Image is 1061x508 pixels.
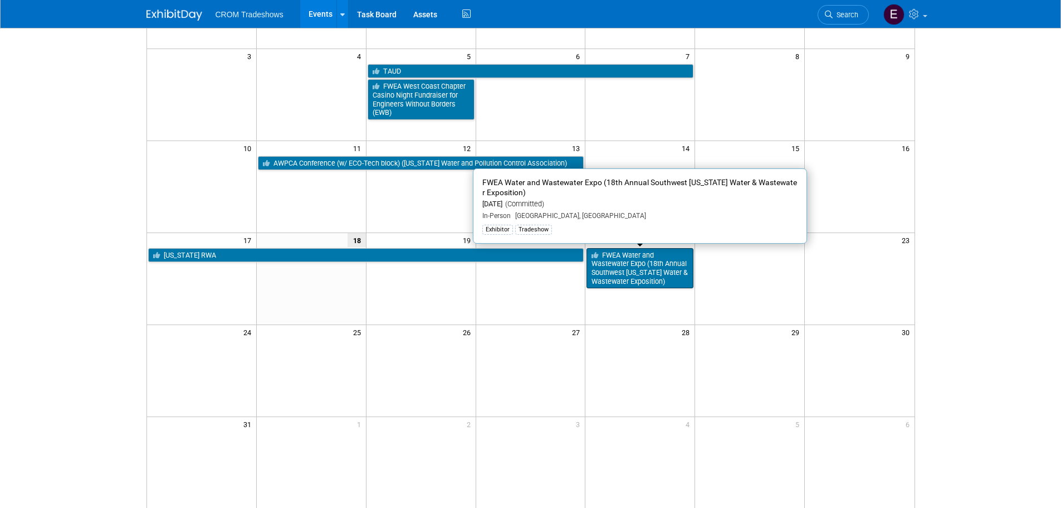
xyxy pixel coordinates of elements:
div: Tradeshow [515,225,552,235]
span: 19 [462,233,476,247]
span: 1 [356,417,366,431]
span: 24 [242,325,256,339]
span: 4 [684,417,695,431]
span: 23 [901,233,915,247]
span: 3 [246,49,256,63]
span: 6 [904,417,915,431]
a: FWEA West Coast Chapter Casino Night Fundraiser for Engineers Without Borders (EWB) [368,79,475,120]
span: 7 [684,49,695,63]
div: [DATE] [482,200,798,209]
span: Search [833,11,858,19]
span: 5 [794,417,804,431]
span: 30 [901,325,915,339]
span: 28 [681,325,695,339]
span: 13 [571,141,585,155]
span: 8 [794,49,804,63]
span: 9 [904,49,915,63]
span: 2 [466,417,476,431]
span: In-Person [482,212,511,220]
a: TAUD [368,64,694,79]
a: AWPCA Conference (w/ ECO-Tech block) ([US_STATE] Water and Pollution Control Association) [258,156,584,171]
span: 14 [681,141,695,155]
img: ExhibitDay [146,9,202,21]
a: Search [818,5,869,25]
span: (Committed) [502,200,544,208]
img: Eden Burleigh [883,4,904,25]
span: 6 [575,49,585,63]
span: 25 [352,325,366,339]
span: 29 [790,325,804,339]
span: 15 [790,141,804,155]
a: [US_STATE] RWA [148,248,584,263]
span: 5 [466,49,476,63]
span: [GEOGRAPHIC_DATA], [GEOGRAPHIC_DATA] [511,212,646,220]
span: 26 [462,325,476,339]
span: CROM Tradeshows [216,10,283,19]
span: 11 [352,141,366,155]
div: Exhibitor [482,225,513,235]
span: 18 [348,233,366,247]
span: 31 [242,417,256,431]
span: 16 [901,141,915,155]
span: 27 [571,325,585,339]
a: FWEA Water and Wastewater Expo (18th Annual Southwest [US_STATE] Water & Wastewater Exposition) [586,248,693,289]
span: 3 [575,417,585,431]
span: 4 [356,49,366,63]
span: 17 [242,233,256,247]
span: 10 [242,141,256,155]
span: 12 [462,141,476,155]
span: FWEA Water and Wastewater Expo (18th Annual Southwest [US_STATE] Water & Wastewater Exposition) [482,178,797,197]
